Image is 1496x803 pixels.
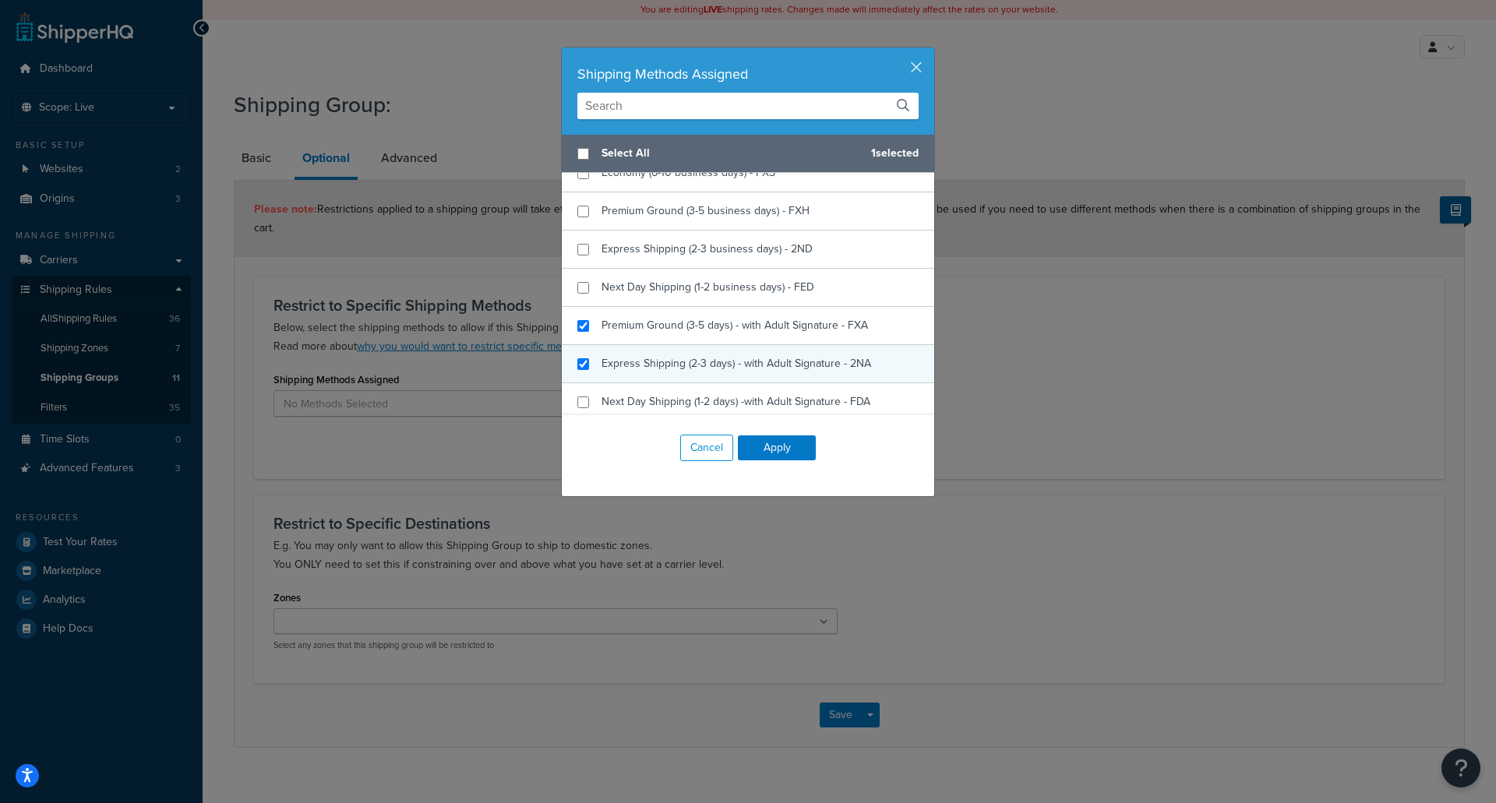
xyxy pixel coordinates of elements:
[602,355,871,372] span: Express Shipping (2-3 days) - with Adult Signature - 2NA
[602,393,870,410] span: Next Day Shipping (1-2 days) -with Adult Signature - FDA
[577,93,919,119] input: Search
[738,435,816,460] button: Apply
[602,203,810,219] span: Premium Ground (3-5 business days) - FXH
[602,279,814,295] span: Next Day Shipping (1-2 business days) - FED
[577,63,919,85] div: Shipping Methods Assigned
[602,241,813,257] span: Express Shipping (2-3 business days) - 2ND
[562,135,934,173] div: 1 selected
[680,435,733,461] button: Cancel
[602,143,859,164] span: Select All
[602,317,868,333] span: Premium Ground (3-5 days) - with Adult Signature - FXA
